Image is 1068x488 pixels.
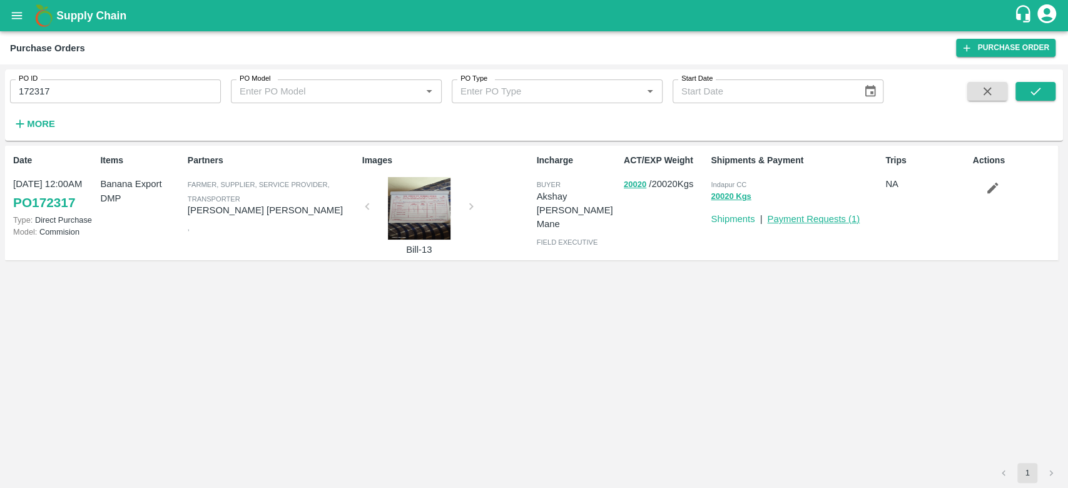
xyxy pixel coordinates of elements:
[711,214,755,224] a: Shipments
[1035,3,1058,29] div: account of current user
[624,178,646,192] button: 20020
[13,154,95,167] p: Date
[624,154,706,167] p: ACT/EXP Weight
[100,154,182,167] p: Items
[956,39,1055,57] a: Purchase Order
[13,226,95,238] p: Commision
[1017,463,1037,483] button: page 1
[188,154,357,167] p: Partners
[240,74,271,84] label: PO Model
[56,9,126,22] b: Supply Chain
[624,177,706,191] p: / 20020 Kgs
[858,79,882,103] button: Choose date
[56,7,1014,24] a: Supply Chain
[235,83,401,99] input: Enter PO Model
[188,203,357,217] p: [PERSON_NAME] [PERSON_NAME]
[885,177,967,191] p: NA
[455,83,622,99] input: Enter PO Type
[19,74,38,84] label: PO ID
[31,3,56,28] img: logo
[536,190,618,231] p: Akshay [PERSON_NAME] Mane
[711,181,746,188] span: Indapur CC
[536,181,560,188] span: buyer
[421,83,437,99] button: Open
[885,154,967,167] p: Trips
[711,154,880,167] p: Shipments & Payment
[10,113,58,135] button: More
[536,154,618,167] p: Incharge
[13,214,95,226] p: Direct Purchase
[27,119,55,129] strong: More
[755,207,762,226] div: |
[673,79,853,103] input: Start Date
[372,243,466,257] p: Bill-13
[188,224,190,231] span: ,
[3,1,31,30] button: open drawer
[1014,4,1035,27] div: customer-support
[10,40,85,56] div: Purchase Orders
[362,154,532,167] p: Images
[681,74,713,84] label: Start Date
[188,181,330,202] span: Farmer, Supplier, Service Provider, Transporter
[13,191,75,214] a: PO172317
[973,154,1055,167] p: Actions
[711,190,751,204] button: 20020 Kgs
[460,74,487,84] label: PO Type
[767,214,860,224] a: Payment Requests (1)
[642,83,658,99] button: Open
[13,177,95,191] p: [DATE] 12:00AM
[992,463,1063,483] nav: pagination navigation
[10,79,221,103] input: Enter PO ID
[100,177,182,205] p: Banana Export DMP
[13,215,33,225] span: Type:
[536,238,598,246] span: field executive
[13,227,37,236] span: Model:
